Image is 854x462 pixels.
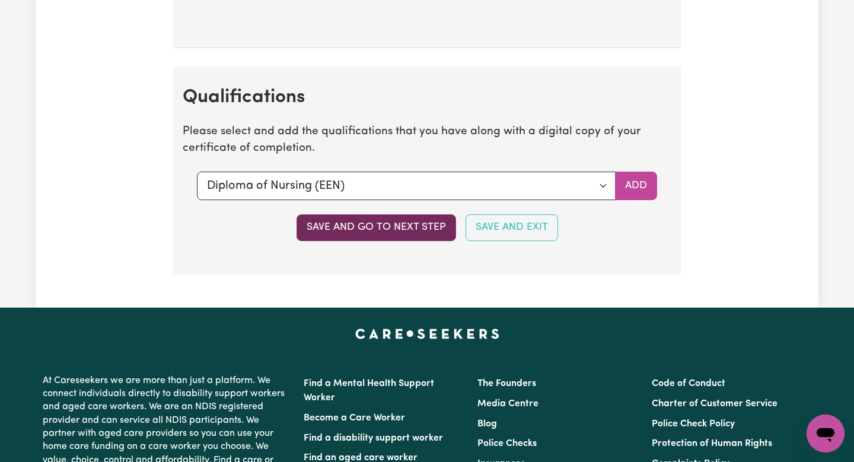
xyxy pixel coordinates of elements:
button: Save and Exit [466,214,558,241]
a: Media Centre [477,399,538,409]
a: Find a Mental Health Support Worker [304,379,434,403]
p: Please select and add the qualifications that you have along with a digital copy of your certific... [183,124,671,158]
button: Save and go to next step [297,214,456,241]
iframe: To enrich screen reader interactions, please activate Accessibility in Grammarly extension settings [807,414,845,452]
a: Become a Care Worker [304,413,405,423]
h2: Qualifications [183,86,671,109]
a: Blog [477,419,497,429]
a: Code of Conduct [652,379,725,388]
a: Police Checks [477,439,537,448]
a: Protection of Human Rights [652,439,772,448]
a: Careseekers home page [355,329,499,338]
a: Charter of Customer Service [652,399,777,409]
a: The Founders [477,379,536,388]
button: Add selected qualification [615,172,657,200]
a: Police Check Policy [652,419,735,429]
a: Find a disability support worker [304,433,443,443]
